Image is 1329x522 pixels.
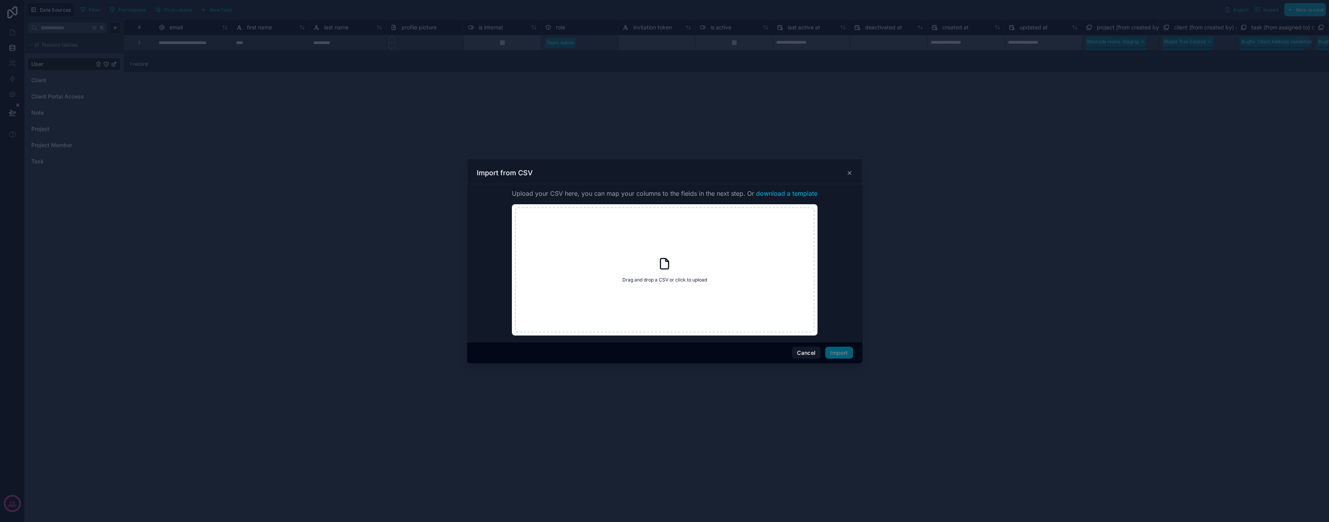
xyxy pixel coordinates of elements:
button: Cancel [792,347,821,359]
button: download a template [756,189,817,198]
span: Drag and drop a CSV or click to upload [622,277,707,283]
span: Upload your CSV here, you can map your columns to the fields in the next step. Or [512,189,817,198]
h3: Import from CSV [477,168,533,178]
